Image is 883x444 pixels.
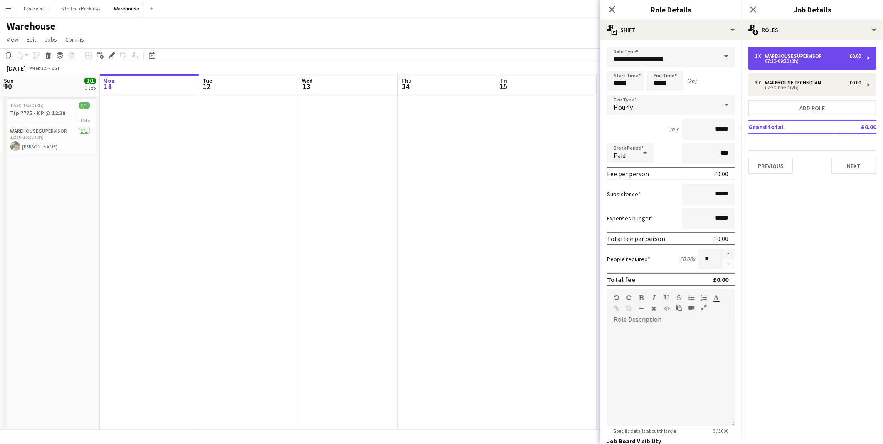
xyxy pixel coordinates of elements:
button: Clear Formatting [651,305,657,312]
button: HTML Code [663,305,669,312]
button: Live Events [17,0,54,17]
span: Sat [600,77,609,84]
a: Jobs [41,34,60,45]
button: Warehouse [107,0,146,17]
div: Roles [742,20,883,40]
div: £0.00 x [680,255,695,263]
td: Grand total [748,120,837,133]
h1: Warehouse [7,20,55,32]
div: Warehouse Supervisor [765,53,825,59]
span: Sun [4,77,14,84]
span: 1/1 [79,102,90,109]
a: View [3,34,22,45]
div: £0.00 [714,170,728,178]
label: Subsistence [607,190,641,198]
button: Fullscreen [701,304,707,311]
button: Bold [639,294,644,301]
span: Wed [302,77,313,84]
span: Jobs [44,36,57,43]
div: £0.00 [849,53,861,59]
span: 11 [102,81,115,91]
button: Add role [748,100,876,116]
span: 1/1 [84,78,96,84]
span: Comms [65,36,84,43]
div: Fee per person [607,170,649,178]
div: Warehouse Technician [765,80,824,86]
button: Insert video [688,304,694,311]
div: Total fee [607,275,635,284]
span: Tue [202,77,212,84]
label: Expenses budget [607,215,653,222]
button: Undo [614,294,619,301]
span: Edit [27,36,36,43]
button: Next [831,158,876,174]
span: 15 [499,81,507,91]
div: 07:30-09:30 (2h) [755,86,861,90]
span: Paid [614,151,626,160]
a: Edit [23,34,39,45]
a: Comms [62,34,87,45]
span: 16 [599,81,609,91]
button: Redo [626,294,632,301]
span: Thu [401,77,412,84]
button: Previous [748,158,793,174]
button: Unordered List [688,294,694,301]
span: 12 [201,81,212,91]
h3: Role Details [600,4,742,15]
span: 0 / 2000 [706,428,735,434]
span: Mon [103,77,115,84]
app-card-role: Warehouse Supervisor1/112:30-15:30 (3h)[PERSON_NAME] [4,126,97,155]
button: Italic [651,294,657,301]
span: 10 [2,81,14,91]
div: 2h x [668,126,678,133]
div: £0.00 [849,80,861,86]
span: Hourly [614,103,633,111]
button: Site Tech Bookings [54,0,107,17]
button: Horizontal Line [639,305,644,312]
button: Strikethrough [676,294,682,301]
button: Paste as plain text [676,304,682,311]
button: Increase [722,249,735,259]
h3: Job Details [742,4,883,15]
span: 1 Role [78,117,90,123]
h3: Tip 7775 - KP @ 12:30 [4,109,97,117]
button: Text Color [713,294,719,301]
span: Fri [501,77,507,84]
div: Total fee per person [607,234,665,243]
span: Week 32 [27,65,48,71]
div: 3 x [755,80,765,86]
div: [DATE] [7,64,26,72]
td: £0.00 [837,120,876,133]
div: 07:30-09:30 (2h) [755,59,861,63]
div: 1 Job [85,85,96,91]
span: Specific details about this role [607,428,683,434]
span: 12:30-15:30 (3h) [10,102,44,109]
label: People required [607,255,650,263]
div: £0.00 [713,275,728,284]
span: 13 [301,81,313,91]
div: Shift [600,20,742,40]
app-job-card: 12:30-15:30 (3h)1/1Tip 7775 - KP @ 12:301 RoleWarehouse Supervisor1/112:30-15:30 (3h)[PERSON_NAME] [4,97,97,155]
div: BST [52,65,60,71]
button: Ordered List [701,294,707,301]
button: Underline [663,294,669,301]
span: 14 [400,81,412,91]
span: View [7,36,18,43]
div: (2h) [687,77,696,85]
div: 1 x [755,53,765,59]
div: £0.00 [714,234,728,243]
